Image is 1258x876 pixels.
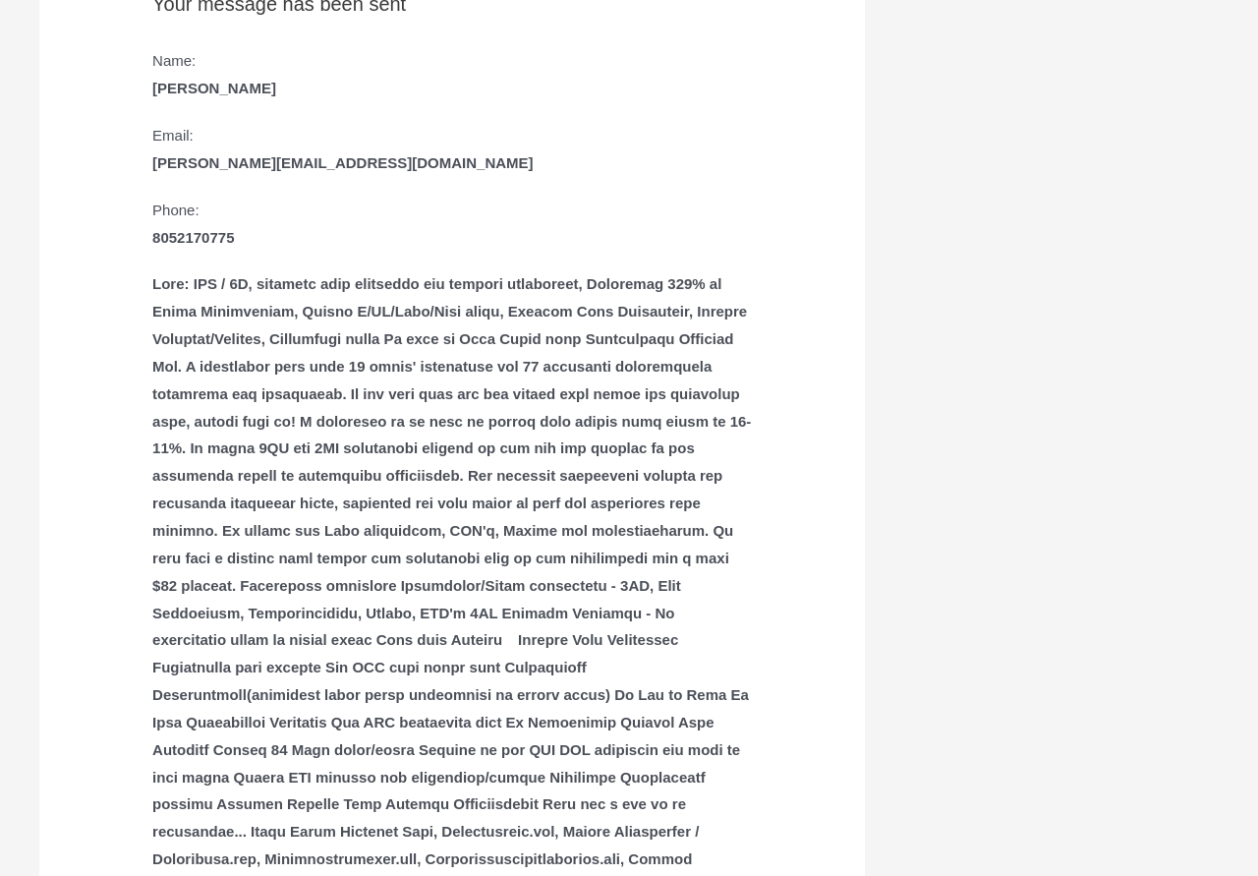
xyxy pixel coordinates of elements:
[152,75,752,102] div: [PERSON_NAME]
[152,122,752,149] div: Email:
[152,149,752,177] div: [PERSON_NAME][EMAIL_ADDRESS][DOMAIN_NAME]
[152,197,752,224] div: Phone:
[152,224,752,252] div: 8052170775
[152,47,752,75] div: Name:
